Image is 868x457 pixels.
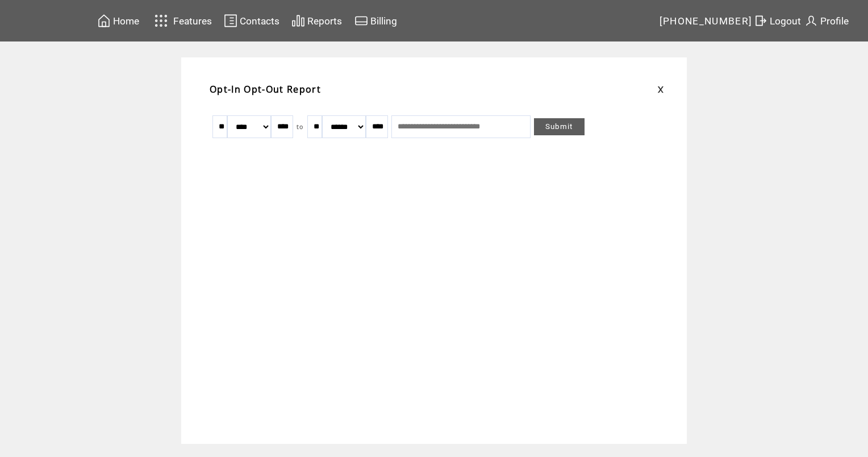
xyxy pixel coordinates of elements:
[97,14,111,28] img: home.svg
[820,15,849,27] span: Profile
[224,14,237,28] img: contacts.svg
[151,11,171,30] img: features.svg
[370,15,397,27] span: Billing
[354,14,368,28] img: creidtcard.svg
[113,15,139,27] span: Home
[149,10,214,32] a: Features
[290,12,344,30] a: Reports
[307,15,342,27] span: Reports
[240,15,279,27] span: Contacts
[353,12,399,30] a: Billing
[173,15,212,27] span: Features
[210,83,321,95] span: Opt-In Opt-Out Report
[534,118,585,135] a: Submit
[291,14,305,28] img: chart.svg
[804,14,818,28] img: profile.svg
[660,15,753,27] span: [PHONE_NUMBER]
[752,12,803,30] a: Logout
[803,12,850,30] a: Profile
[222,12,281,30] a: Contacts
[770,15,801,27] span: Logout
[297,123,304,131] span: to
[754,14,767,28] img: exit.svg
[95,12,141,30] a: Home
